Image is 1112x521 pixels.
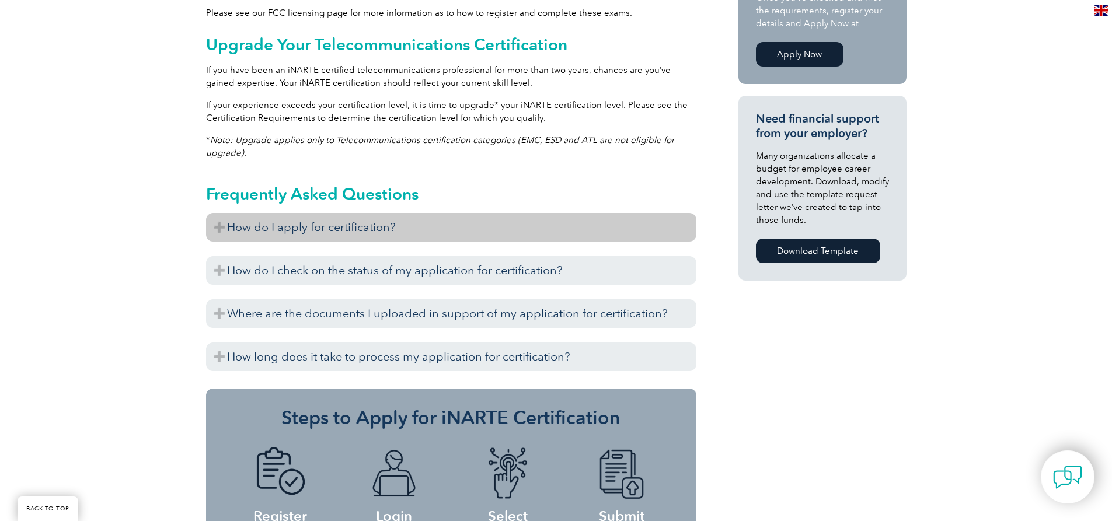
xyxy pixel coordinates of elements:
img: icon-blue-finger-button.png [476,447,540,501]
h2: Upgrade Your Telecommunications Certification [206,35,696,54]
h3: Where are the documents I uploaded in support of my application for certification? [206,299,696,328]
img: icon-blue-doc-tick.png [248,447,312,501]
p: If your experience exceeds your certification level, it is time to upgrade* your iNARTE certifica... [206,99,696,124]
p: Many organizations allocate a budget for employee career development. Download, modify and use th... [756,149,889,226]
a: Download Template [756,239,880,263]
h3: How do I check on the status of my application for certification? [206,256,696,285]
p: Please see our FCC licensing page for more information as to how to register and complete these e... [206,6,696,19]
h3: How do I apply for certification? [206,213,696,242]
a: BACK TO TOP [18,496,78,521]
img: icon-blue-laptop-male.png [362,447,426,501]
img: icon-blue-doc-arrow.png [590,447,654,501]
img: contact-chat.png [1053,463,1082,492]
h3: Steps to Apply for iNARTE Certification [224,406,679,429]
h3: Need financial support from your employer? [756,111,889,141]
p: If you have been an iNARTE certified telecommunications professional for more than two years, cha... [206,64,696,89]
h2: Frequently Asked Questions [206,184,696,203]
em: Note: Upgrade applies only to Telecommunications certification categories (EMC, ESD and ATL are n... [206,135,674,158]
h3: How long does it take to process my application for certification? [206,342,696,371]
a: Apply Now [756,42,843,67]
img: en [1094,5,1108,16]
